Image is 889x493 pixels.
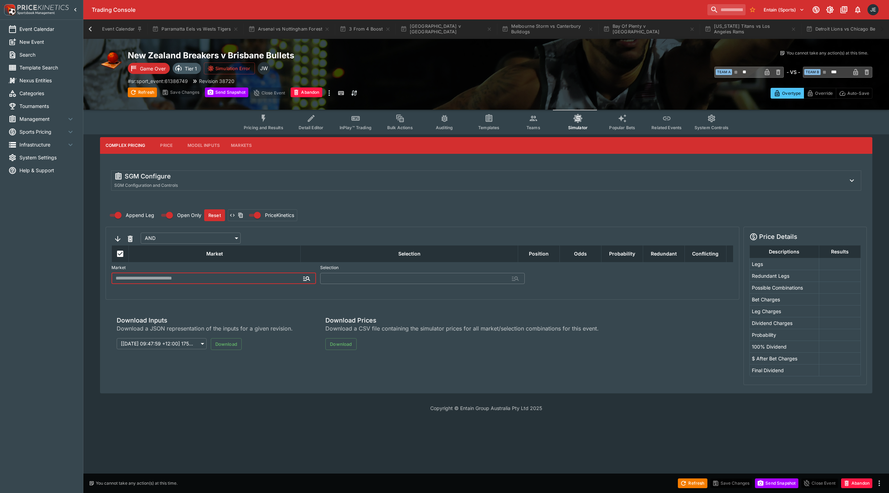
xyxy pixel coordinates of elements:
[851,3,864,16] button: Notifications
[841,478,872,488] button: Abandon
[749,364,819,376] td: Final Dividend
[518,245,559,262] th: Position
[787,68,800,76] h6: - VS -
[804,88,836,99] button: Override
[815,90,833,97] p: Override
[684,245,726,262] th: Conflicting
[824,3,836,16] button: Toggle light/dark mode
[651,125,682,130] span: Related Events
[601,245,643,262] th: Probability
[559,245,601,262] th: Odds
[211,338,242,350] button: Download
[117,338,207,349] div: [[DATE] 09:47:59 +12:00] 1757886479314418091 (Latest)
[838,3,850,16] button: Documentation
[747,4,758,15] button: No Bookmarks
[643,245,684,262] th: Redundant
[804,69,821,75] span: Team B
[335,19,394,39] button: 3 From 4 Boost
[185,65,197,72] p: Tier 1
[325,324,599,333] span: Download a CSV file containing the simulator prices for all market/selection combinations for thi...
[128,77,188,85] p: Copy To Clipboard
[498,19,598,39] button: Melbourne Storm vs Canterbury Bulldogs
[325,87,333,99] button: more
[2,3,16,17] img: PriceKinetics Logo
[568,125,588,130] span: Simulator
[787,50,868,56] p: You cannot take any action(s) at this time.
[599,19,699,39] button: Bay Of Plenty v [GEOGRAPHIC_DATA]
[867,4,879,15] div: James Edlin
[749,245,819,258] th: Descriptions
[100,50,122,72] img: basketball.png
[182,137,225,154] button: Model Inputs
[865,2,881,17] button: James Edlin
[436,125,453,130] span: Auditing
[19,51,75,58] span: Search
[875,479,883,487] button: more
[841,479,872,486] span: Mark an event as closed and abandoned.
[325,338,356,350] button: Download
[177,211,201,219] span: Open Only
[340,125,372,130] span: InPlay™ Trading
[126,211,154,219] span: Append Leg
[19,90,75,97] span: Categories
[847,90,869,97] p: Auto-Save
[749,282,819,293] td: Possible Combinations
[291,87,322,97] button: Abandon
[19,64,75,71] span: Template Search
[836,88,872,99] button: Auto-Save
[100,137,151,154] button: Complex Pricing
[700,19,800,39] button: [US_STATE] Titans vs Los Angeles Rams
[707,4,746,15] input: search
[114,183,178,188] span: SGM Configuration and Controls
[19,38,75,45] span: New Event
[771,88,872,99] div: Start From
[19,154,75,161] span: System Settings
[678,478,707,488] button: Refresh
[749,329,819,341] td: Probability
[258,62,270,75] div: Justin Walsh
[238,110,734,134] div: Event type filters
[396,19,496,39] button: [GEOGRAPHIC_DATA] v [GEOGRAPHIC_DATA]
[300,272,313,285] button: Open
[117,316,300,324] span: Download Inputs
[759,233,797,241] h5: Price Details
[19,167,75,174] span: Help & Support
[245,210,294,221] label: Change payload type
[19,128,66,135] span: Sports Pricing
[749,352,819,364] td: $ After Bet Charges
[755,478,798,488] button: Send Snapshot
[749,305,819,317] td: Leg Charges
[148,19,243,39] button: Parramatta Eels vs Wests Tigers
[782,90,801,97] p: Overtype
[299,125,323,130] span: Detail Editor
[128,87,157,97] button: Refresh
[96,480,177,486] p: You cannot take any action(s) at this time.
[609,125,635,130] span: Popular Bets
[19,77,75,84] span: Nexus Entities
[387,125,413,130] span: Bulk Actions
[17,5,69,10] img: PriceKinetics
[19,25,75,33] span: Event Calendar
[204,209,225,221] button: Reset
[140,65,166,72] p: Game Over
[141,233,241,244] div: AND
[749,317,819,329] td: Dividend Charges
[83,404,889,412] p: Copyright © Entain Group Australia Pty Ltd 2025
[19,102,75,110] span: Tournaments
[225,137,257,154] button: Markets
[759,4,808,15] button: Select Tenant
[114,172,840,181] div: SGM Configure
[771,88,804,99] button: Overtype
[478,125,499,130] span: Templates
[111,262,316,273] label: Market
[98,19,147,39] button: Event Calendar
[244,19,334,39] button: Arsenal vs Nottingham Forest
[19,115,66,123] span: Management
[819,245,861,258] th: Results
[129,245,301,262] th: Market
[92,6,705,14] div: Trading Console
[265,211,294,219] span: PriceKinetics
[151,137,182,154] button: Price
[749,341,819,352] td: 100% Dividend
[749,270,819,282] td: Redundant Legs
